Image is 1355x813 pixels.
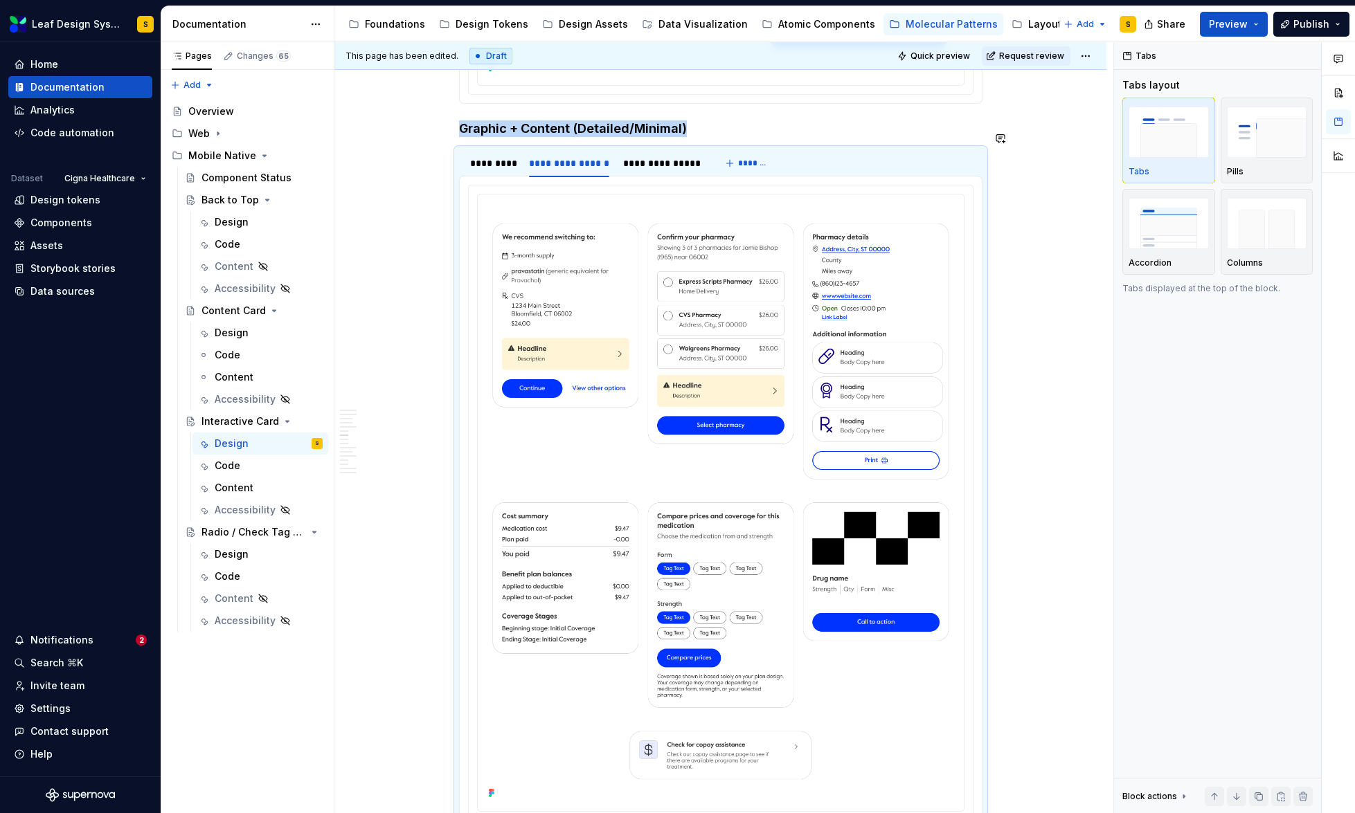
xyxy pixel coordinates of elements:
a: Home [8,53,152,75]
a: Documentation [8,76,152,98]
div: Dataset [11,173,43,184]
div: Block actions [1122,787,1190,806]
div: Content [215,370,253,384]
div: Code [215,237,240,251]
a: Analytics [8,99,152,121]
a: Molecular Patterns [883,13,1003,35]
div: Content [215,592,253,605]
img: 6e787e26-f4c0-4230-8924-624fe4a2d214.png [10,16,26,33]
a: Invite team [8,675,152,697]
p: Tabs displayed at the top of the block. [1122,283,1313,294]
div: Data Visualization [658,17,748,31]
a: Accessibility [192,610,328,632]
div: Foundations [365,17,425,31]
button: Add [1059,15,1111,34]
span: This page has been edited. [346,51,458,62]
span: Publish [1293,17,1329,31]
button: Preview [1200,12,1268,37]
div: Documentation [30,80,105,94]
a: Code [192,344,328,366]
button: Share [1137,12,1194,37]
strong: Graphic + Content (Detailed/Minimal) [459,121,687,136]
div: Design tokens [30,193,100,207]
div: Design [215,326,249,340]
div: Code [215,569,240,583]
div: Accessibility [215,282,276,295]
div: Accessibility [215,503,276,517]
img: placeholder [1227,198,1307,248]
button: Help [8,743,152,765]
div: Notifications [30,633,93,647]
div: Home [30,57,58,71]
div: Code [215,348,240,362]
a: Radio / Check Tag Group [179,521,328,543]
img: placeholder [1129,198,1209,248]
div: Block actions [1122,791,1177,802]
div: Layout Modules [1028,17,1106,31]
a: Content [192,587,328,610]
a: Content Card [179,300,328,322]
div: Content [215,481,253,495]
span: Request review [999,51,1064,62]
div: Design [215,547,249,561]
div: Contact support [30,724,109,738]
a: Interactive Card [179,410,328,432]
div: Changes [237,51,291,62]
a: Code [192,455,328,477]
button: placeholderAccordion [1122,189,1215,275]
p: Columns [1227,257,1263,268]
div: Invite team [30,679,84,693]
div: Code automation [30,126,114,140]
span: Preview [1209,17,1248,31]
button: Request review [982,46,1070,66]
img: placeholder [1129,107,1209,157]
a: Design [192,543,328,565]
button: Notifications2 [8,629,152,651]
button: Contact support [8,720,152,742]
a: Data sources [8,280,152,302]
div: Design [215,437,249,450]
div: Draft [469,48,512,64]
span: Share [1157,17,1185,31]
div: Accessibility [215,614,276,628]
div: Settings [30,702,71,715]
a: Atomic Components [756,13,881,35]
div: Page tree [343,10,1057,38]
div: Page tree [166,100,328,632]
div: Radio / Check Tag Group [201,525,306,539]
a: Content [192,477,328,499]
div: S [1126,19,1131,30]
a: Back to Top [179,189,328,211]
div: Interactive Card [201,414,279,428]
span: Cigna Healthcare [64,173,135,184]
a: Design [192,322,328,344]
div: Documentation [172,17,303,31]
a: Design Assets [537,13,634,35]
div: Design [215,215,249,229]
div: Assets [30,239,63,253]
button: placeholderColumns [1221,189,1313,275]
svg: Supernova Logo [46,788,115,802]
button: Quick preview [893,46,976,66]
div: Mobile Native [166,145,328,167]
div: Component Status [201,171,291,185]
div: Analytics [30,103,75,117]
span: 2 [136,634,147,646]
button: Add [166,75,218,95]
a: Overview [166,100,328,122]
div: S [315,437,319,450]
a: Design tokens [8,189,152,211]
div: Atomic Components [778,17,875,31]
a: Storybook stories [8,257,152,280]
a: Content [192,366,328,388]
button: Publish [1273,12,1349,37]
span: 65 [276,51,291,62]
div: Leaf Design System [32,17,120,31]
button: placeholderPills [1221,98,1313,183]
div: Data sources [30,284,95,298]
a: Accessibility [192,388,328,410]
div: Back to Top [201,193,259,207]
div: Components [30,216,92,230]
span: Add [1077,19,1094,30]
